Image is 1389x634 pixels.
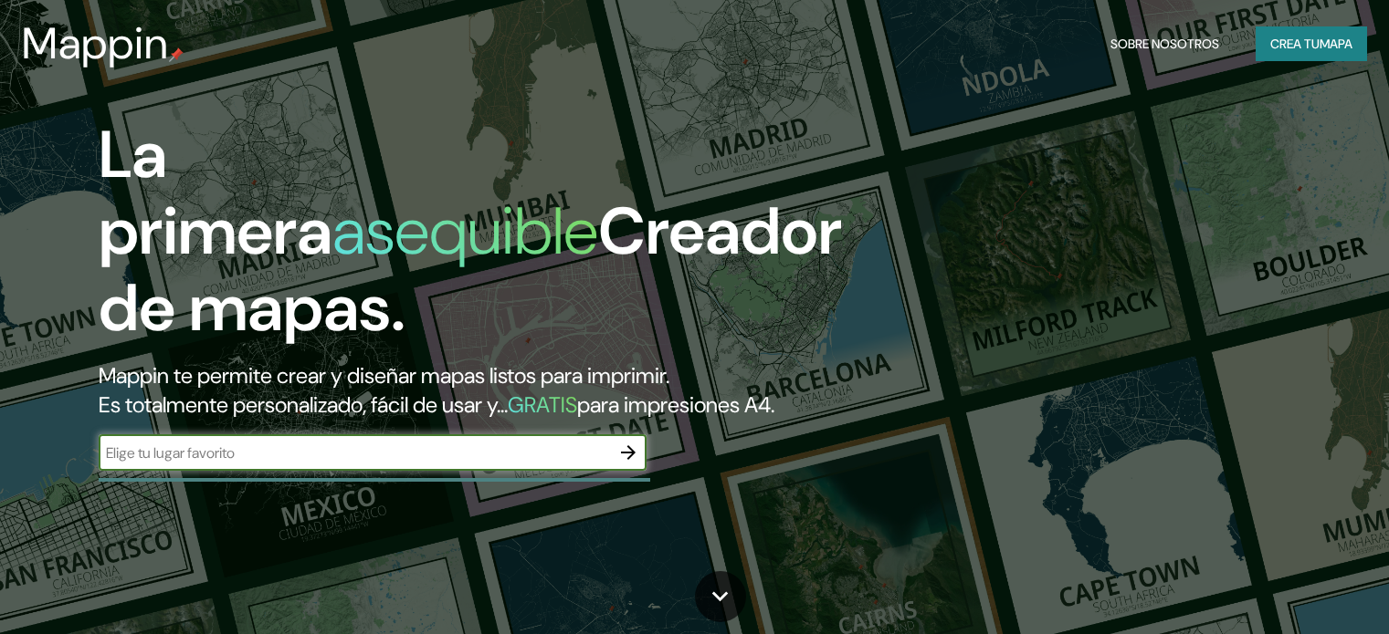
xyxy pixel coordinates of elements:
font: Creador de mapas. [99,189,842,350]
font: Sobre nosotros [1110,36,1219,52]
font: La primera [99,112,332,274]
font: Mappin [22,15,169,72]
font: para impresiones A4. [577,390,774,419]
font: asequible [332,189,598,274]
iframe: Help widget launcher [1226,563,1369,614]
button: Crea tumapa [1256,26,1367,61]
input: Elige tu lugar favorito [99,442,610,463]
img: pin de mapeo [169,47,184,62]
font: mapa [1320,36,1352,52]
font: Es totalmente personalizado, fácil de usar y... [99,390,508,419]
font: Crea tu [1270,36,1320,52]
font: Mappin te permite crear y diseñar mapas listos para imprimir. [99,361,669,390]
font: GRATIS [508,390,577,419]
button: Sobre nosotros [1103,26,1226,61]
